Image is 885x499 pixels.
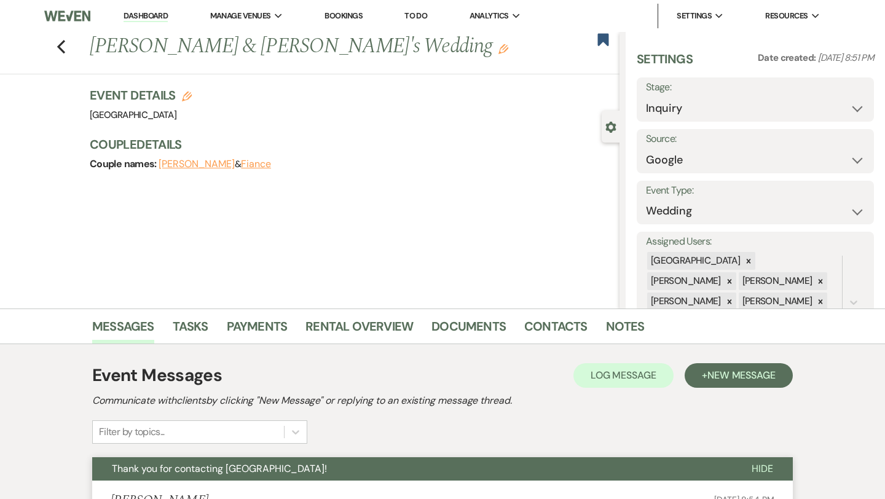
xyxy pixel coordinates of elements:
a: Tasks [173,316,208,344]
div: [PERSON_NAME] [739,272,814,290]
button: Hide [732,457,793,481]
span: New Message [707,369,776,382]
a: Dashboard [124,10,168,22]
a: To Do [404,10,427,21]
button: Thank you for contacting [GEOGRAPHIC_DATA]! [92,457,732,481]
span: Analytics [470,10,509,22]
span: [GEOGRAPHIC_DATA] [90,109,176,121]
button: Log Message [573,363,674,388]
button: +New Message [685,363,793,388]
span: & [159,158,271,170]
div: [PERSON_NAME] [647,293,723,310]
button: Edit [498,43,508,54]
span: Settings [677,10,712,22]
label: Source: [646,130,865,148]
span: Date created: [758,52,818,64]
a: Rental Overview [305,316,413,344]
a: Payments [227,316,288,344]
div: [PERSON_NAME] [739,293,814,310]
span: [DATE] 8:51 PM [818,52,874,64]
a: Documents [431,316,506,344]
a: Contacts [524,316,588,344]
span: Manage Venues [210,10,271,22]
a: Notes [606,316,645,344]
span: Resources [765,10,808,22]
a: Messages [92,316,154,344]
div: Filter by topics... [99,425,165,439]
a: Bookings [324,10,363,21]
label: Assigned Users: [646,233,865,251]
span: Hide [752,462,773,475]
span: Thank you for contacting [GEOGRAPHIC_DATA]! [112,462,327,475]
div: [PERSON_NAME] [647,272,723,290]
button: Fiance [241,159,271,169]
label: Stage: [646,79,865,96]
h2: Communicate with clients by clicking "New Message" or replying to an existing message thread. [92,393,793,408]
h3: Couple Details [90,136,607,153]
span: Couple names: [90,157,159,170]
button: [PERSON_NAME] [159,159,235,169]
h3: Settings [637,50,693,77]
h3: Event Details [90,87,192,104]
div: [GEOGRAPHIC_DATA] [647,252,742,270]
span: Log Message [591,369,656,382]
img: Weven Logo [44,3,90,29]
button: Close lead details [605,120,616,132]
h1: [PERSON_NAME] & [PERSON_NAME]'s Wedding [90,32,509,61]
h1: Event Messages [92,363,222,388]
label: Event Type: [646,182,865,200]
